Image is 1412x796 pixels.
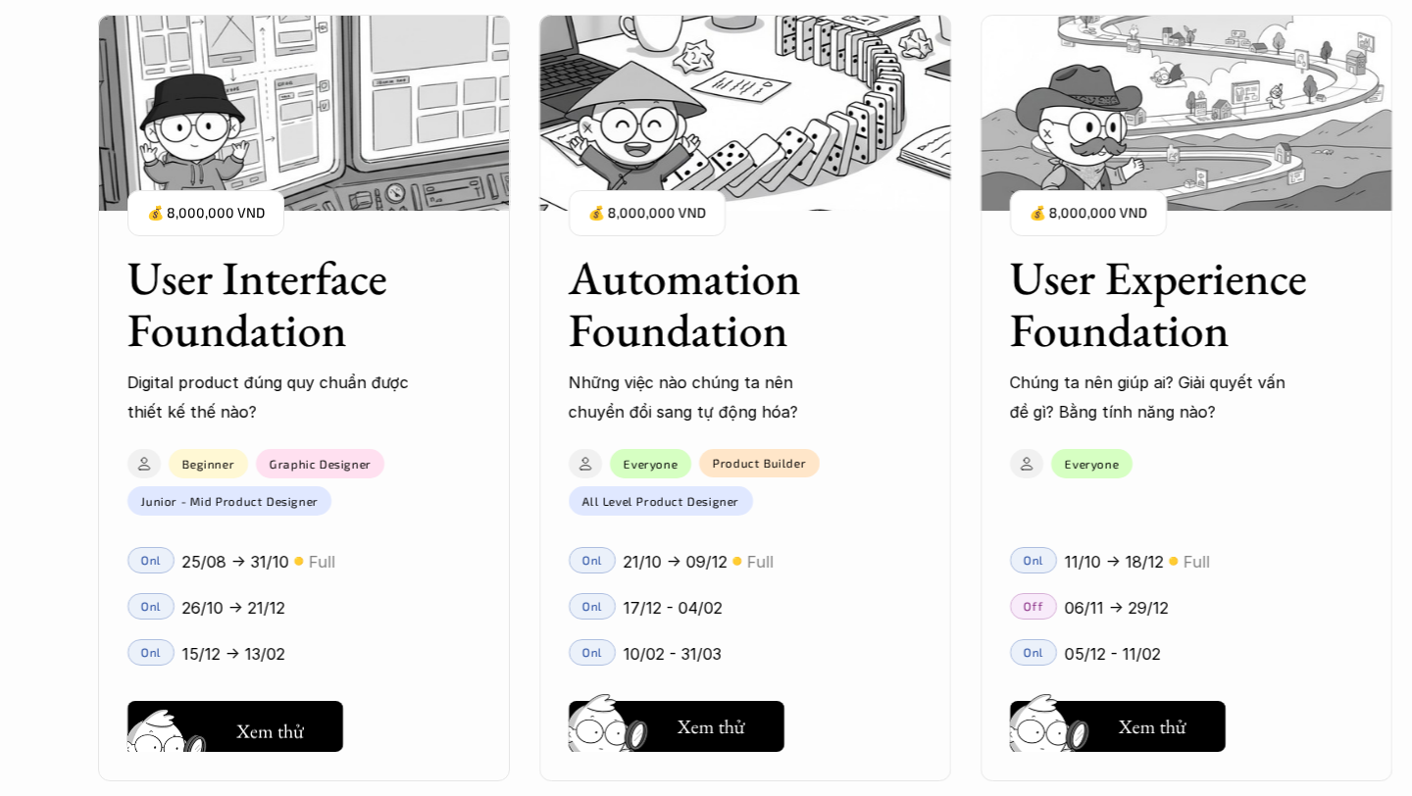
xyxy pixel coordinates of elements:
p: Beginner [182,457,234,471]
p: 06/11 -> 29/12 [1065,593,1169,622]
p: Full [309,547,335,576]
p: Off [1024,599,1043,613]
p: Những việc nào chúng ta nên chuyển đổi sang tự động hóa? [569,368,853,427]
p: Junior - Mid Product Designer [141,494,318,508]
p: Full [747,547,774,576]
p: 11/10 -> 18/12 [1065,547,1164,576]
h5: Xem thử [678,713,745,740]
p: 10/02 - 31/03 [624,639,722,669]
p: 26/10 -> 21/12 [182,593,285,622]
p: 25/08 -> 31/10 [182,547,289,576]
a: Xem thử [569,693,784,752]
p: Onl [1024,645,1044,659]
p: 🟡 [1169,554,1179,569]
p: Digital product đúng quy chuẩn được thiết kế thế nào? [127,368,412,427]
p: Onl [1024,553,1044,567]
p: Chúng ta nên giúp ai? Giải quyết vấn đề gì? Bằng tính năng nào? [1010,368,1294,427]
p: 💰 8,000,000 VND [147,200,265,226]
p: Onl [582,553,603,567]
p: 💰 8,000,000 VND [1030,200,1147,226]
p: 21/10 -> 09/12 [624,547,728,576]
p: All Level Product Designer [582,494,739,508]
p: Everyone [1065,457,1119,471]
h3: Automation Foundation [569,252,873,356]
h5: Xem thử [1119,713,1186,740]
a: Xem thử [1010,693,1226,752]
button: Xem thử [1010,701,1226,752]
p: 🟡 [732,554,742,569]
p: 05/12 - 11/02 [1065,639,1161,669]
a: Xem thử [127,693,343,752]
h3: User Interface Foundation [127,252,431,356]
p: Full [1184,547,1210,576]
p: 17/12 - 04/02 [624,593,723,622]
p: Onl [582,599,603,613]
p: Everyone [624,457,678,471]
h3: User Experience Foundation [1010,252,1314,356]
p: 💰 8,000,000 VND [588,200,706,226]
p: 15/12 -> 13/02 [182,639,285,669]
button: Xem thử [127,701,343,752]
p: Product Builder [713,456,806,470]
p: 🟡 [294,554,304,569]
p: Graphic Designer [270,457,372,471]
button: Xem thử [569,701,784,752]
h5: Xem thử [236,717,304,744]
p: Onl [582,645,603,659]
